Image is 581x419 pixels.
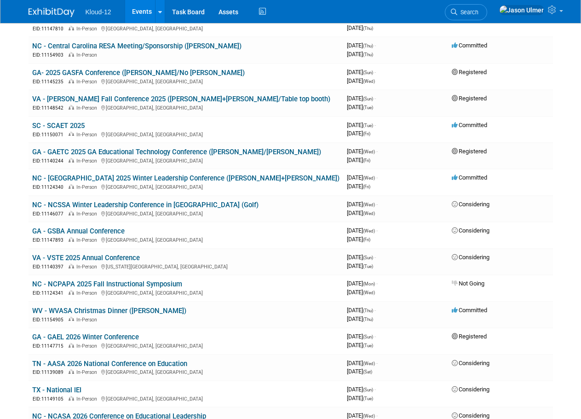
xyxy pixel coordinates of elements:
span: (Mon) [363,281,375,286]
span: [DATE] [347,77,375,84]
span: [DATE] [347,227,378,234]
span: EID: 11150071 [33,132,67,137]
span: [DATE] [347,395,373,402]
img: In-Person Event [69,132,74,136]
div: [GEOGRAPHIC_DATA], [GEOGRAPHIC_DATA] [32,130,339,138]
span: [DATE] [347,130,370,137]
span: Registered [452,333,487,340]
span: - [374,69,376,76]
span: EID: 11147715 [33,343,67,349]
span: EID: 11124341 [33,291,67,296]
a: GA - GSSA 2025 Fall Bootstrap Conference (No booth/[PERSON_NAME]) [32,16,252,24]
span: [DATE] [347,315,373,322]
span: EID: 11154903 [33,52,67,58]
span: [DATE] [347,254,376,261]
span: (Tue) [363,264,373,269]
span: EID: 11147810 [33,26,67,31]
div: [GEOGRAPHIC_DATA], [GEOGRAPHIC_DATA] [32,77,339,85]
span: Committed [452,42,487,49]
span: In-Person [76,237,100,243]
span: In-Person [76,211,100,217]
span: [DATE] [347,368,372,375]
a: Search [445,4,487,20]
img: In-Person Event [69,343,74,348]
span: (Wed) [363,211,375,216]
span: - [374,95,376,102]
span: - [376,360,378,367]
a: NC - [GEOGRAPHIC_DATA] 2025 Winter Leadership Conference ([PERSON_NAME]+[PERSON_NAME]) [32,174,339,182]
span: (Fri) [363,158,370,163]
span: Committed [452,307,487,314]
div: [GEOGRAPHIC_DATA], [GEOGRAPHIC_DATA] [32,157,339,164]
span: In-Person [76,26,100,32]
img: In-Person Event [69,158,74,163]
span: [DATE] [347,236,370,243]
span: (Thu) [363,52,373,57]
span: [DATE] [347,122,376,128]
span: In-Person [76,369,100,375]
span: [DATE] [347,280,378,287]
span: In-Person [76,105,100,111]
span: - [374,254,376,261]
span: [DATE] [347,386,376,393]
div: [GEOGRAPHIC_DATA], [GEOGRAPHIC_DATA] [32,368,339,376]
img: In-Person Event [69,105,74,110]
span: [DATE] [347,95,376,102]
span: Not Going [452,280,484,287]
span: In-Person [76,158,100,164]
span: - [374,122,376,128]
span: (Thu) [363,317,373,322]
span: (Thu) [363,308,373,313]
span: Considering [452,360,489,367]
span: EID: 11124340 [33,185,67,190]
div: [GEOGRAPHIC_DATA], [GEOGRAPHIC_DATA] [32,342,339,349]
span: - [374,333,376,340]
a: GA- 2025 GASFA Conference ([PERSON_NAME]/No [PERSON_NAME]) [32,69,245,77]
span: [DATE] [347,148,378,155]
img: In-Person Event [69,26,74,30]
span: - [376,227,378,234]
a: NC - NCPAPA 2025 Fall Instructional Symposium [32,280,182,288]
img: ExhibitDay [29,8,75,17]
a: SC - SCAET 2025 [32,122,85,130]
img: In-Person Event [69,237,74,242]
span: [DATE] [347,24,373,31]
a: VA - VSTE 2025 Annual Conference [32,254,140,262]
img: In-Person Event [69,79,74,83]
span: Committed [452,174,487,181]
span: [DATE] [347,342,373,349]
span: (Fri) [363,131,370,136]
span: (Wed) [363,79,375,84]
span: Considering [452,254,489,261]
span: [DATE] [347,333,376,340]
img: In-Person Event [69,211,74,215]
img: In-Person Event [69,52,74,57]
div: [GEOGRAPHIC_DATA], [GEOGRAPHIC_DATA] [32,183,339,191]
span: Considering [452,201,489,208]
span: EID: 11147893 [33,238,67,243]
span: (Fri) [363,237,370,242]
span: Considering [452,227,489,234]
span: [DATE] [347,262,373,269]
span: (Sun) [363,96,373,101]
span: (Wed) [363,228,375,233]
span: EID: 11149105 [33,396,67,402]
img: In-Person Event [69,184,74,189]
a: TN - AASA 2026 National Conference on Education [32,360,187,368]
span: EID: 11145235 [33,79,67,84]
span: - [376,174,378,181]
span: (Wed) [363,202,375,207]
span: (Thu) [363,43,373,48]
span: - [374,386,376,393]
span: In-Person [76,132,100,138]
div: [GEOGRAPHIC_DATA], [GEOGRAPHIC_DATA] [32,24,339,32]
span: In-Person [76,290,100,296]
span: Registered [452,95,487,102]
span: (Wed) [363,290,375,295]
span: (Sun) [363,334,373,339]
span: EID: 11140244 [33,158,67,163]
span: [DATE] [347,51,373,58]
div: [GEOGRAPHIC_DATA], [GEOGRAPHIC_DATA] [32,104,339,111]
span: (Fri) [363,184,370,189]
a: GA - GAETC 2025 GA Educational Technology Conference ([PERSON_NAME]/[PERSON_NAME]) [32,148,321,156]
